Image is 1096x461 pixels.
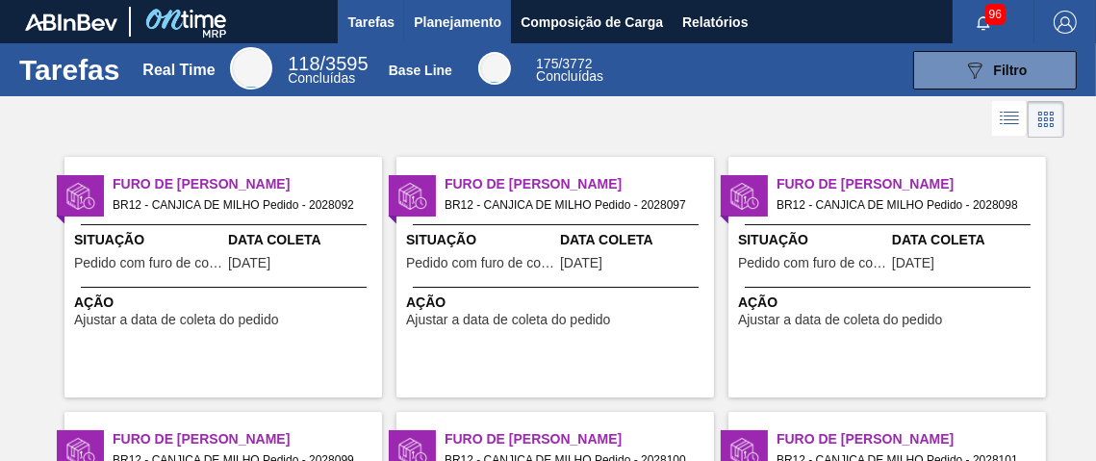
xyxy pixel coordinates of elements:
[730,182,759,211] img: status
[913,51,1077,90] button: Filtro
[738,230,887,250] span: Situação
[445,174,714,194] span: Furo de Coleta
[777,174,1046,194] span: Furo de Coleta
[74,293,377,313] span: Ação
[288,56,368,85] div: Real Time
[1028,101,1064,138] div: Visão em Cards
[1054,11,1077,34] img: Logout
[389,63,452,78] div: Base Line
[398,182,427,211] img: status
[985,4,1006,25] span: 96
[738,256,887,270] span: Pedido com furo de coleta
[521,11,663,34] span: Composição de Carga
[74,256,223,270] span: Pedido com furo de coleta
[228,256,270,270] span: 14/09/2025
[536,56,592,71] span: / 3772
[113,429,382,449] span: Furo de Coleta
[142,62,215,79] div: Real Time
[113,194,367,216] span: BR12 - CANJICA DE MILHO Pedido - 2028092
[113,174,382,194] span: Furo de Coleta
[445,429,714,449] span: Furo de Coleta
[478,52,511,85] div: Base Line
[74,313,279,327] span: Ajustar a data de coleta do pedido
[74,230,223,250] span: Situação
[536,68,603,84] span: Concluídas
[992,101,1028,138] div: Visão em Lista
[406,256,555,270] span: Pedido com furo de coleta
[406,293,709,313] span: Ação
[560,230,709,250] span: Data Coleta
[892,230,1041,250] span: Data Coleta
[536,58,603,83] div: Base Line
[536,56,558,71] span: 175
[288,70,355,86] span: Concluídas
[445,194,699,216] span: BR12 - CANJICA DE MILHO Pedido - 2028097
[406,230,555,250] span: Situação
[288,53,368,74] span: / 3595
[25,13,117,31] img: TNhmsLtSVTkK8tSr43FrP2fwEKptu5GPRR3wAAAABJRU5ErkJggg==
[406,313,611,327] span: Ajustar a data de coleta do pedido
[953,9,1014,36] button: Notificações
[347,11,395,34] span: Tarefas
[560,256,602,270] span: 15/09/2025
[19,59,120,81] h1: Tarefas
[892,256,934,270] span: 16/09/2025
[682,11,748,34] span: Relatórios
[288,53,319,74] span: 118
[738,293,1041,313] span: Ação
[66,182,95,211] img: status
[230,47,272,90] div: Real Time
[994,63,1028,78] span: Filtro
[414,11,501,34] span: Planejamento
[228,230,377,250] span: Data Coleta
[738,313,943,327] span: Ajustar a data de coleta do pedido
[777,194,1031,216] span: BR12 - CANJICA DE MILHO Pedido - 2028098
[777,429,1046,449] span: Furo de Coleta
